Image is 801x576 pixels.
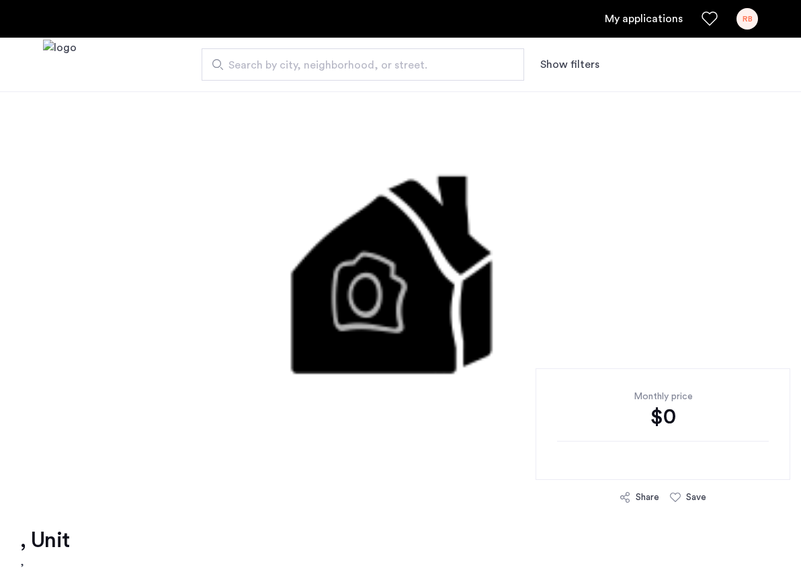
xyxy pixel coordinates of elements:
input: Apartment Search [202,48,524,81]
span: Search by city, neighborhood, or street. [228,57,487,73]
div: RB [736,8,758,30]
div: Save [686,491,706,504]
a: My application [605,11,683,27]
a: Cazamio logo [43,40,77,90]
a: Favorites [702,11,718,27]
div: Monthly price [557,390,769,403]
div: $0 [557,403,769,430]
button: Show or hide filters [540,56,599,73]
a: , Unit, [20,527,69,570]
img: logo [43,40,77,90]
div: Share [636,491,659,504]
img: 1.gif [144,91,657,495]
h1: , Unit [20,527,69,554]
h2: , [20,554,69,570]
